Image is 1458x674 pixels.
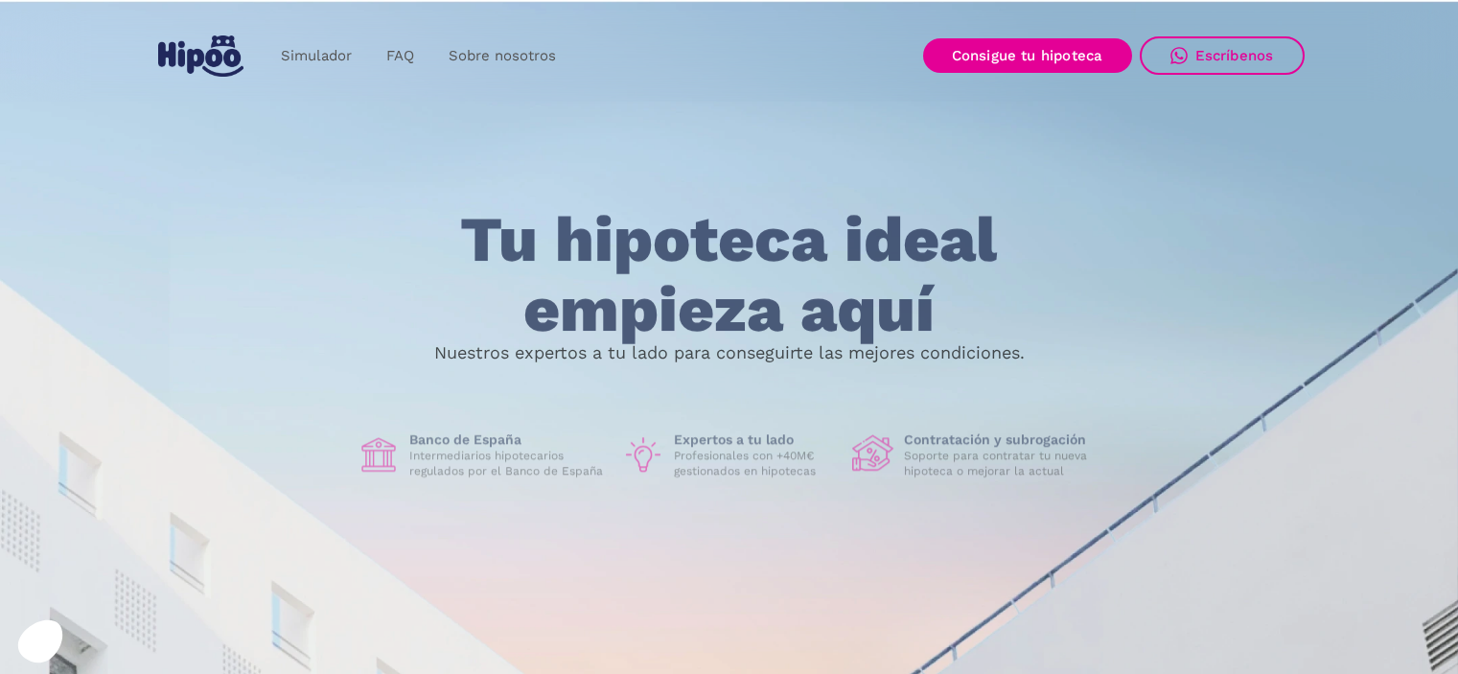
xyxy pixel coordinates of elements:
[1195,47,1274,64] div: Escríbenos
[434,345,1025,360] p: Nuestros expertos a tu lado para conseguirte las mejores condiciones.
[154,28,248,84] a: home
[674,431,837,449] h1: Expertos a tu lado
[904,431,1101,449] h1: Contratación y subrogación
[365,205,1092,344] h1: Tu hipoteca ideal empieza aquí
[264,37,369,75] a: Simulador
[409,449,607,479] p: Intermediarios hipotecarios regulados por el Banco de España
[674,449,837,479] p: Profesionales con +40M€ gestionados en hipotecas
[923,38,1132,73] a: Consigue tu hipoteca
[369,37,431,75] a: FAQ
[904,449,1101,479] p: Soporte para contratar tu nueva hipoteca o mejorar la actual
[431,37,573,75] a: Sobre nosotros
[1140,36,1305,75] a: Escríbenos
[409,431,607,449] h1: Banco de España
